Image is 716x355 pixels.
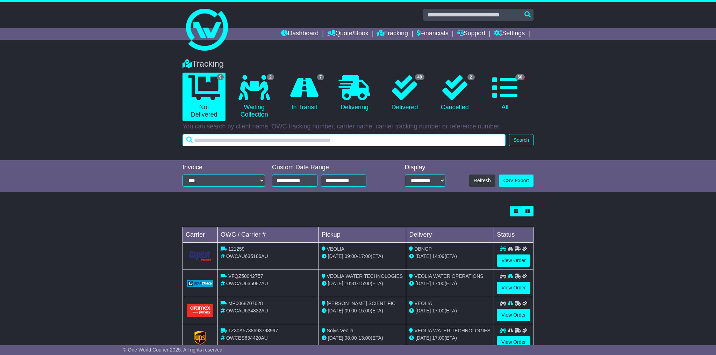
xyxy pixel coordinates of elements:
[226,253,268,259] span: OWCAU635186AU
[345,335,357,341] span: 08:00
[499,175,534,187] a: CSV Export
[318,227,406,243] td: Pickup
[327,301,396,306] span: [PERSON_NAME] SCIENTIFIC
[415,335,431,341] span: [DATE]
[405,164,445,171] div: Display
[228,328,278,333] span: 1Z30A5738693798997
[228,246,245,252] span: 121259
[497,309,530,321] a: View Order
[226,308,268,313] span: OWCAU634832AU
[226,335,268,341] span: OWCES634420AU
[414,273,483,279] span: VEOLIA WATER OPERATIONS
[327,328,353,333] span: Solys Veolia
[232,73,275,121] a: 2 Waiting Collection
[414,301,432,306] span: VEOLIA
[406,227,494,243] td: Delivery
[409,253,491,260] div: (ETA)
[322,253,403,260] div: - (ETA)
[228,301,263,306] span: MP0068707628
[358,253,371,259] span: 17:00
[322,307,403,315] div: - (ETA)
[283,73,326,114] a: 7 In Transit
[328,281,343,286] span: [DATE]
[415,308,431,313] span: [DATE]
[281,28,318,40] a: Dashboard
[432,335,444,341] span: 17:00
[322,334,403,342] div: - (ETA)
[433,73,476,114] a: 2 Cancelled
[183,227,218,243] td: Carrier
[414,328,491,333] span: VEOLIA WATER TECHNOLOGIES
[333,73,376,114] a: Delivering
[358,335,371,341] span: 13:00
[345,308,357,313] span: 09:00
[515,74,525,80] span: 60
[494,227,534,243] td: Status
[467,74,475,80] span: 2
[328,253,343,259] span: [DATE]
[327,246,345,252] span: VEOLIA
[358,281,371,286] span: 15:00
[182,164,265,171] div: Invoice
[187,280,213,287] img: GetCarrierServiceLogo
[327,28,368,40] a: Quote/Book
[415,74,424,80] span: 49
[432,281,444,286] span: 17:00
[345,253,357,259] span: 09:00
[187,250,213,263] img: CapitalTransport.png
[328,308,343,313] span: [DATE]
[358,308,371,313] span: 15:00
[226,281,268,286] span: OWCAU635087AU
[509,134,534,146] button: Search
[415,253,431,259] span: [DATE]
[328,335,343,341] span: [DATE]
[182,73,225,121] a: 9 Not Delivered
[409,334,491,342] div: (ETA)
[217,74,224,80] span: 9
[317,74,324,80] span: 7
[218,227,319,243] td: OWC / Carrier #
[182,123,534,131] p: You can search by client name, OWC tracking number, carrier name, carrier tracking number or refe...
[409,280,491,287] div: (ETA)
[377,28,408,40] a: Tracking
[327,273,403,279] span: VEOLIA WATER TECHNOLOGIES
[383,73,426,114] a: 49 Delivered
[272,164,384,171] div: Custom Date Range
[179,59,537,69] div: Tracking
[494,28,525,40] a: Settings
[194,331,206,345] img: GetCarrierServiceLogo
[417,28,449,40] a: Financials
[409,307,491,315] div: (ETA)
[415,281,431,286] span: [DATE]
[228,273,263,279] span: VFQZ50042757
[484,73,527,114] a: 60 All
[187,304,213,317] img: Aramex.png
[497,336,530,348] a: View Order
[469,175,495,187] button: Refresh
[414,246,432,252] span: DBNGP
[497,282,530,294] a: View Order
[345,281,357,286] span: 10:31
[267,74,274,80] span: 2
[123,347,224,353] span: © One World Courier 2025. All rights reserved.
[432,308,444,313] span: 17:00
[497,254,530,267] a: View Order
[457,28,486,40] a: Support
[432,253,444,259] span: 14:09
[322,280,403,287] div: - (ETA)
